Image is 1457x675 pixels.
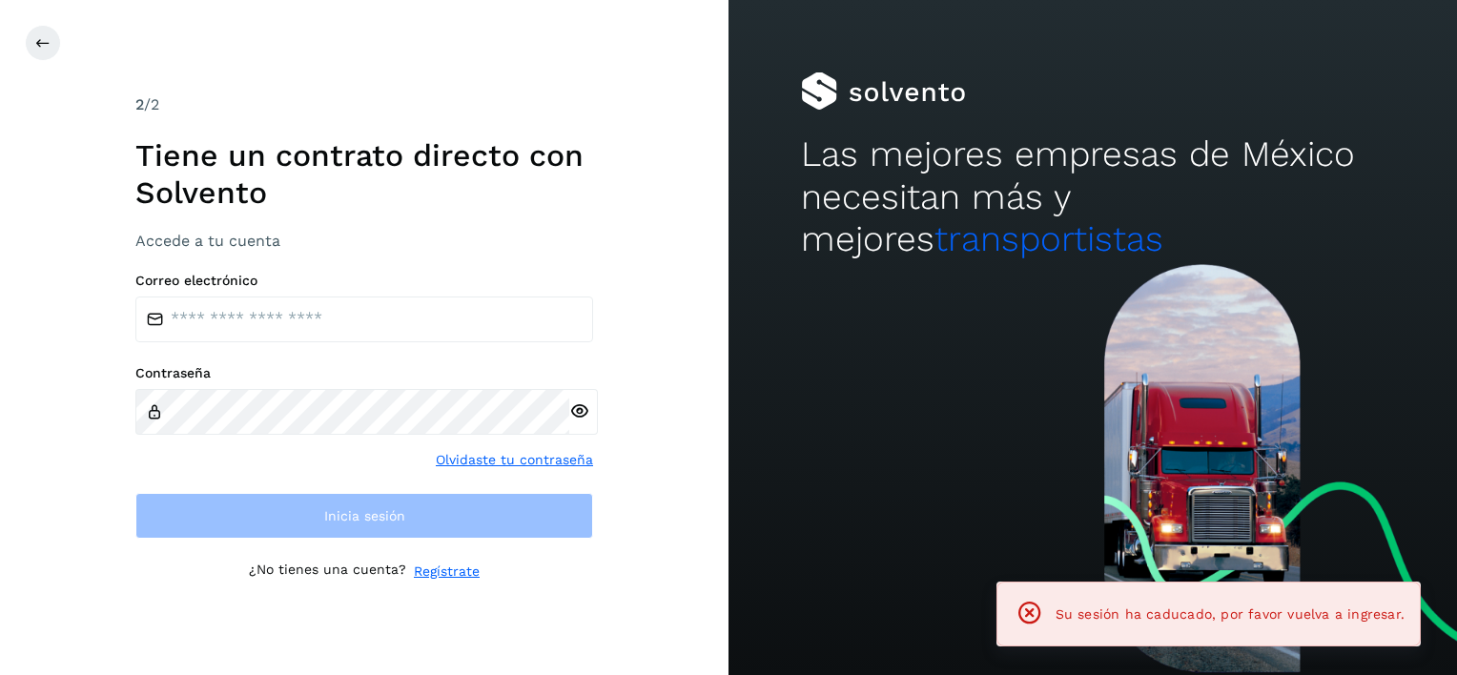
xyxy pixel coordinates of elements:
h1: Tiene un contrato directo con Solvento [135,137,593,211]
p: ¿No tienes una cuenta? [249,562,406,582]
a: Regístrate [414,562,480,582]
span: Inicia sesión [324,509,405,522]
span: 2 [135,95,144,113]
div: /2 [135,93,593,116]
a: Olvidaste tu contraseña [436,450,593,470]
label: Correo electrónico [135,273,593,289]
label: Contraseña [135,365,593,381]
button: Inicia sesión [135,493,593,539]
h3: Accede a tu cuenta [135,232,593,250]
h2: Las mejores empresas de México necesitan más y mejores [801,133,1384,260]
span: Su sesión ha caducado, por favor vuelva a ingresar. [1056,606,1405,622]
span: transportistas [934,218,1163,259]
